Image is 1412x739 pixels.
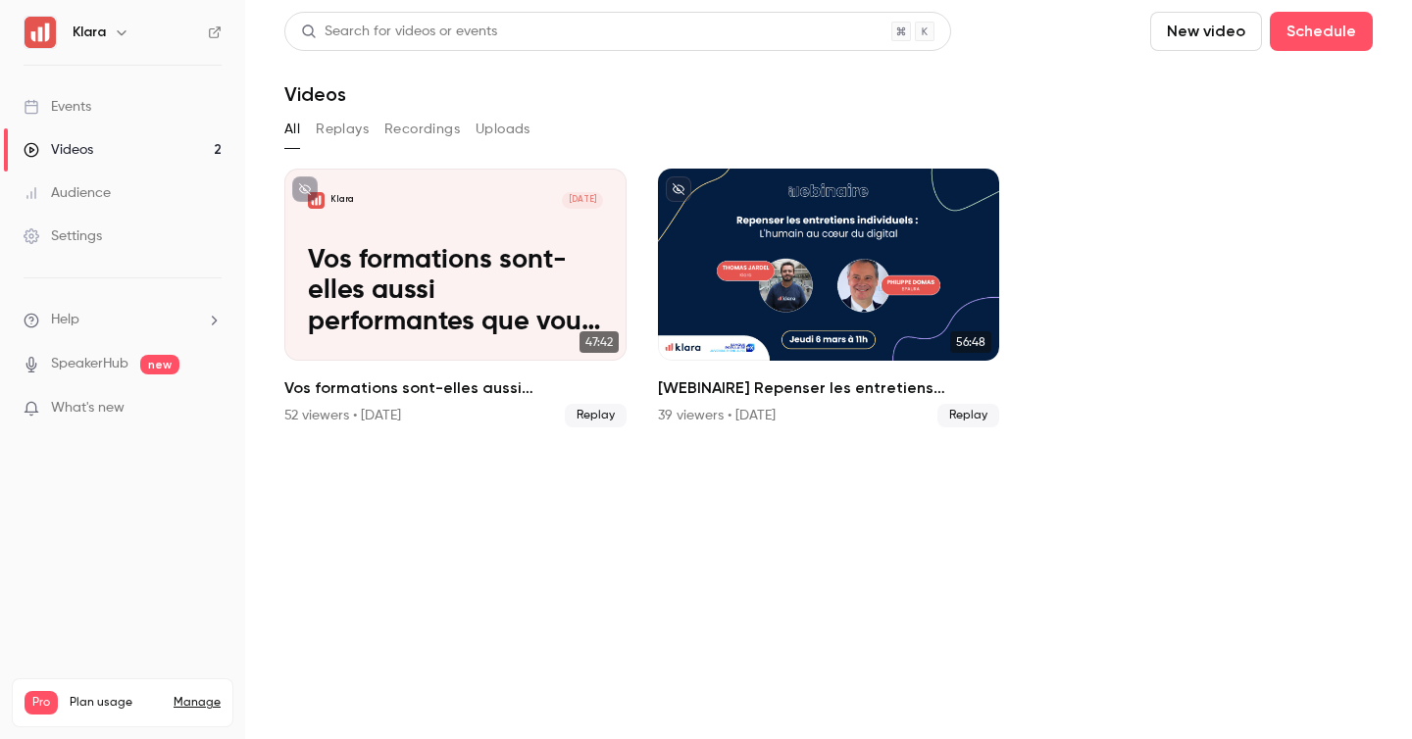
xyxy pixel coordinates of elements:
span: Pro [25,691,58,714]
div: Events [24,97,91,117]
button: unpublished [292,176,318,202]
span: Replay [565,404,627,427]
img: Klara [25,17,56,48]
ul: Videos [284,169,1373,427]
span: 56:48 [950,331,991,353]
div: 52 viewers • [DATE] [284,406,401,425]
span: Plan usage [70,695,162,711]
button: Uploads [476,114,530,145]
a: 56:48[WEBINAIRE] Repenser les entretiens individuels : L'humain au coeur du digital39 viewers • [... [658,169,1000,427]
span: Help [51,310,79,330]
section: Videos [284,12,1373,727]
div: Audience [24,183,111,203]
div: Search for videos or events [301,22,497,42]
h1: Videos [284,82,346,106]
iframe: Noticeable Trigger [198,400,222,418]
li: [WEBINAIRE] Repenser les entretiens individuels : L'humain au coeur du digital [658,169,1000,427]
a: Manage [174,695,221,711]
span: What's new [51,398,125,419]
span: [DATE] [562,192,603,209]
button: New video [1150,12,1262,51]
div: Videos [24,140,93,160]
button: unpublished [666,176,691,202]
div: Settings [24,226,102,246]
button: All [284,114,300,145]
p: Vos formations sont-elles aussi performantes que vous le croyez ? [308,245,604,338]
button: Replays [316,114,369,145]
p: Klara [330,194,354,206]
h6: Klara [73,23,106,42]
span: new [140,355,179,374]
h2: Vos formations sont-elles aussi performantes que vous le croyez ? [284,376,627,400]
h2: [WEBINAIRE] Repenser les entretiens individuels : L'humain au coeur du digital [658,376,1000,400]
button: Recordings [384,114,460,145]
li: Vos formations sont-elles aussi performantes que vous le croyez ? [284,169,627,427]
button: Schedule [1270,12,1373,51]
div: 39 viewers • [DATE] [658,406,776,425]
a: SpeakerHub [51,354,128,374]
span: 47:42 [580,331,619,353]
a: Vos formations sont-elles aussi performantes que vous le croyez ?Klara[DATE]Vos formations sont-e... [284,169,627,427]
li: help-dropdown-opener [24,310,222,330]
span: Replay [937,404,999,427]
